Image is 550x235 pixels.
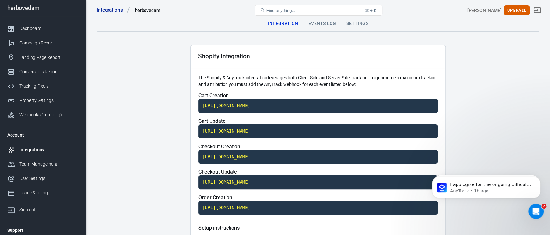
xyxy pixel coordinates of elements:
div: Usage & billing [19,190,79,196]
a: Property Settings [2,93,84,108]
a: Usage & billing [2,186,84,200]
code: Click to copy [198,124,438,138]
div: User Settings [19,175,79,182]
iframe: Intercom notifications message [422,163,550,218]
div: No, I still need help 👤 [62,76,123,90]
iframe: Intercom live chat [528,204,544,219]
div: AnyTrack says… [5,95,123,127]
span: Find anything... [266,8,295,13]
a: Landing Page Report [2,50,84,65]
a: Team Management [2,157,84,171]
img: Profile image for Jose [18,4,28,14]
div: Events Log [303,16,341,31]
div: Integrations [19,146,79,153]
div: herbovedam [2,5,84,11]
div: hi [108,162,123,176]
div: Settings [341,16,374,31]
button: Find anything...⌘ + K [255,5,382,16]
button: Upload attachment [30,176,35,182]
button: go back [4,3,16,15]
a: Tracking Pixels [2,79,84,93]
a: Integrations [97,7,130,13]
h5: Setup instructions [198,225,438,231]
div: ⌘ + K [365,8,376,13]
div: ok [107,127,123,141]
p: Back in 1 hour [45,8,75,14]
div: Team Management [19,161,79,168]
div: Landing Page Report [19,54,79,61]
div: Webhooks (outgoing) [19,112,79,118]
div: No, I still need help 👤 [67,80,117,86]
div: sunny says… [5,127,123,141]
li: Account [2,127,84,143]
span: Cart Update [198,118,225,124]
div: herbovedam [135,7,160,13]
code: Click to copy [198,99,438,113]
div: sunny says… [5,141,123,162]
div: AnyTrack says… [5,51,123,76]
div: The team will get back to you on this. AnyTrack will be back later [DATE].AnyTrack • 2h ago [5,95,105,115]
p: The Shopify & AnyTrack integration leverages both Client-Side and Server-Side Tracking. To guaran... [198,74,438,88]
div: Sign out [19,207,79,213]
span: Checkout Creation [198,144,240,150]
a: Integrations [2,143,84,157]
div: Integration [263,16,303,31]
div: Conversions Report [19,68,79,75]
div: Property Settings [19,97,79,104]
div: Tracking Pixels [19,83,79,90]
div: sunny says… [5,162,123,184]
a: Dashboard [2,21,84,36]
button: Gif picker [20,176,25,182]
code: Click to copy [198,150,438,164]
a: Conversions Report [2,65,84,79]
a: Sign out [530,3,545,18]
a: Campaign Report [2,36,84,50]
span: Cart Creation [198,92,228,98]
div: AnyTrack • 2h ago [10,116,46,120]
h1: AnyTrack [40,3,63,8]
code: Click to copy [198,201,438,215]
span: Checkout Update [198,169,237,175]
span: Order Creation [198,194,232,200]
img: Profile image for Laurent [27,4,37,14]
span: 2 [541,204,546,209]
div: Did that answer help, or do you still need help from someone? [5,51,105,71]
div: Did that answer help, or do you still need help from someone? [10,54,100,67]
div: Campaign Report [19,40,79,46]
div: can you go through my account and check i added everything correct? [28,145,117,158]
button: Upgrade [504,5,530,15]
a: User Settings [2,171,84,186]
button: Home [100,3,112,15]
div: Account id: yLGw5221 [467,7,501,14]
button: Send a message… [109,174,120,184]
div: ok [112,130,117,137]
a: Webhooks (outgoing) [2,108,84,122]
div: The team will get back to you on this. AnyTrack will be back later [DATE]. [10,99,100,111]
button: Emoji picker [10,176,15,182]
textarea: Message… [5,163,122,174]
div: can you go through my account and check i added everything correct? [23,141,123,161]
div: Our team will help you get everything working properly so you can start tracking your purchases c... [10,27,117,46]
code: Click to copy [198,175,438,189]
div: Shopify Integration [198,53,250,59]
a: Sign out [2,200,84,217]
div: Close [112,3,123,14]
div: sunny says… [5,76,123,95]
div: Dashboard [19,25,79,32]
